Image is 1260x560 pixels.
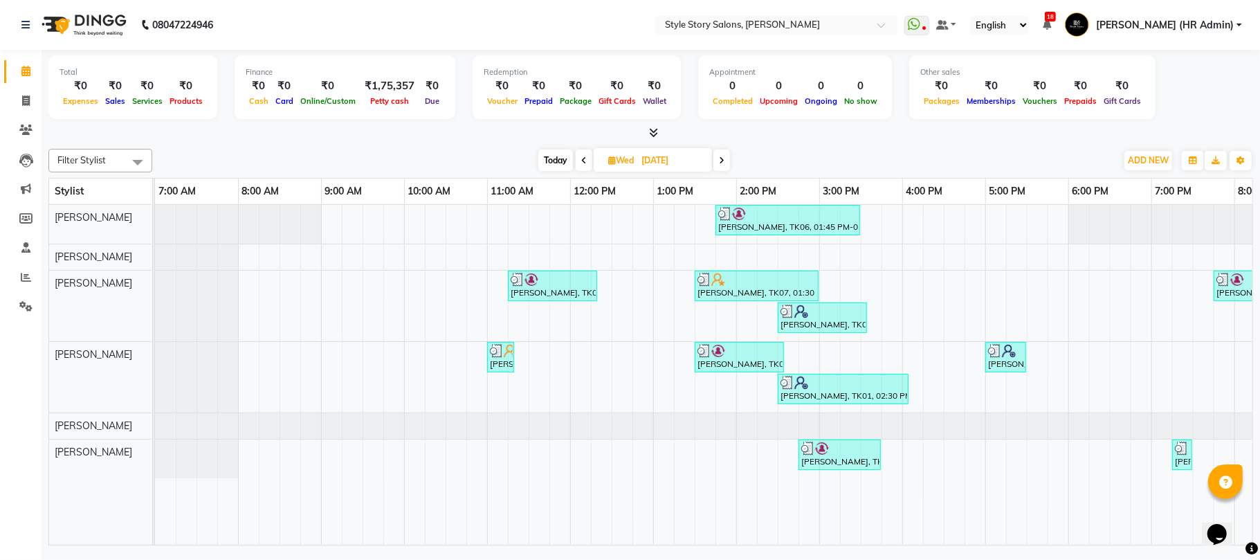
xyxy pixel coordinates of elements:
div: [PERSON_NAME], TK04, 11:15 AM-12:20 PM, Hair Cut - Master - [DEMOGRAPHIC_DATA],[PERSON_NAME] Styl... [509,273,596,299]
span: Memberships [963,96,1019,106]
span: [PERSON_NAME] [55,277,132,289]
span: Prepaid [521,96,556,106]
div: 0 [841,78,881,94]
span: Expenses [60,96,102,106]
span: Gift Cards [595,96,639,106]
span: Today [538,150,573,171]
span: ADD NEW [1128,155,1169,165]
div: [PERSON_NAME], TK08, 02:30 PM-03:35 PM, Hair Cut - Master - [DEMOGRAPHIC_DATA],[PERSON_NAME] Styl... [779,305,866,331]
div: ₹0 [129,78,166,94]
div: [PERSON_NAME], TK05, 02:45 PM-03:45 PM, Facial Booster Egf (₹2200) [800,442,879,468]
input: 2025-09-03 [637,150,706,171]
span: Cash [246,96,272,106]
div: 0 [756,78,801,94]
a: 2:00 PM [737,181,780,201]
span: Wed [605,155,637,165]
a: 6:00 PM [1069,181,1113,201]
div: [PERSON_NAME], TK06, 01:45 PM-03:30 PM, Shampoo And Conditioning [DEMOGRAPHIC_DATA],Age Lock Adva... [717,207,859,233]
div: ₹0 [484,78,521,94]
a: 3:00 PM [820,181,864,201]
div: ₹0 [1061,78,1100,94]
a: 7:00 PM [1152,181,1196,201]
span: [PERSON_NAME] [55,348,132,361]
div: ₹0 [166,78,206,94]
div: Total [60,66,206,78]
span: No show [841,96,881,106]
div: ₹0 [639,78,670,94]
span: [PERSON_NAME] (HR Admin) [1096,18,1234,33]
div: ₹0 [102,78,129,94]
div: Finance [246,66,444,78]
div: Appointment [709,66,881,78]
span: Products [166,96,206,106]
span: Online/Custom [297,96,359,106]
a: 1:00 PM [654,181,697,201]
span: Package [556,96,595,106]
a: 7:00 AM [155,181,199,201]
span: Sales [102,96,129,106]
a: 10:00 AM [405,181,455,201]
div: ₹0 [1019,78,1061,94]
div: [PERSON_NAME], TK03, 05:00 PM-05:30 PM, Hair Cut - Master - [DEMOGRAPHIC_DATA] [987,344,1025,370]
div: [PERSON_NAME], TK01, 02:30 PM-04:05 PM, Hair Cut - Master - [DEMOGRAPHIC_DATA],[PERSON_NAME] Styl... [779,376,907,402]
div: ₹0 [297,78,359,94]
span: Due [421,96,443,106]
span: Stylist [55,185,84,197]
span: Petty cash [367,96,412,106]
span: Card [272,96,297,106]
div: Other sales [920,66,1144,78]
a: 8:00 AM [239,181,283,201]
span: Services [129,96,166,106]
a: 9:00 AM [322,181,366,201]
div: Redemption [484,66,670,78]
a: 5:00 PM [986,181,1030,201]
span: [PERSON_NAME] [55,446,132,458]
span: Filter Stylist [57,154,106,165]
span: Wallet [639,96,670,106]
div: ₹0 [420,78,444,94]
span: Upcoming [756,96,801,106]
div: ₹0 [920,78,963,94]
div: [PERSON_NAME], TK05, 01:30 PM-02:35 PM, Hair Cut - Master - [DEMOGRAPHIC_DATA],[PERSON_NAME] Styl... [696,344,783,370]
span: Gift Cards [1100,96,1144,106]
img: logo [35,6,130,44]
span: 18 [1045,12,1056,21]
a: 12:00 PM [571,181,620,201]
div: ₹0 [595,78,639,94]
a: 18 [1043,19,1051,31]
div: ₹0 [556,78,595,94]
span: [PERSON_NAME] [55,211,132,224]
div: [PERSON_NAME], TK02, 11:00 AM-11:20 AM, [PERSON_NAME] Styling [489,344,513,370]
div: 0 [801,78,841,94]
a: 11:00 AM [488,181,538,201]
img: Nilofar Ali (HR Admin) [1065,12,1089,37]
b: 08047224946 [152,6,213,44]
div: [PERSON_NAME], TK07, 01:30 PM-03:00 PM, Hair Cut - Master - [DEMOGRAPHIC_DATA],Global Colouring-[... [696,273,817,299]
span: Voucher [484,96,521,106]
div: ₹0 [246,78,272,94]
div: [PERSON_NAME], TK10, 07:15 PM-07:30 PM, Threading Upperlip,Threading Chin (₹50) [1174,442,1191,468]
iframe: chat widget [1202,505,1246,546]
div: 0 [709,78,756,94]
span: Completed [709,96,756,106]
div: ₹0 [521,78,556,94]
div: ₹0 [963,78,1019,94]
div: ₹1,75,357 [359,78,420,94]
span: [PERSON_NAME] [55,251,132,263]
span: [PERSON_NAME] [55,419,132,432]
span: Ongoing [801,96,841,106]
div: ₹0 [60,78,102,94]
span: Vouchers [1019,96,1061,106]
a: 4:00 PM [903,181,947,201]
div: ₹0 [1100,78,1144,94]
span: Packages [920,96,963,106]
button: ADD NEW [1124,151,1172,170]
div: ₹0 [272,78,297,94]
span: Prepaids [1061,96,1100,106]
